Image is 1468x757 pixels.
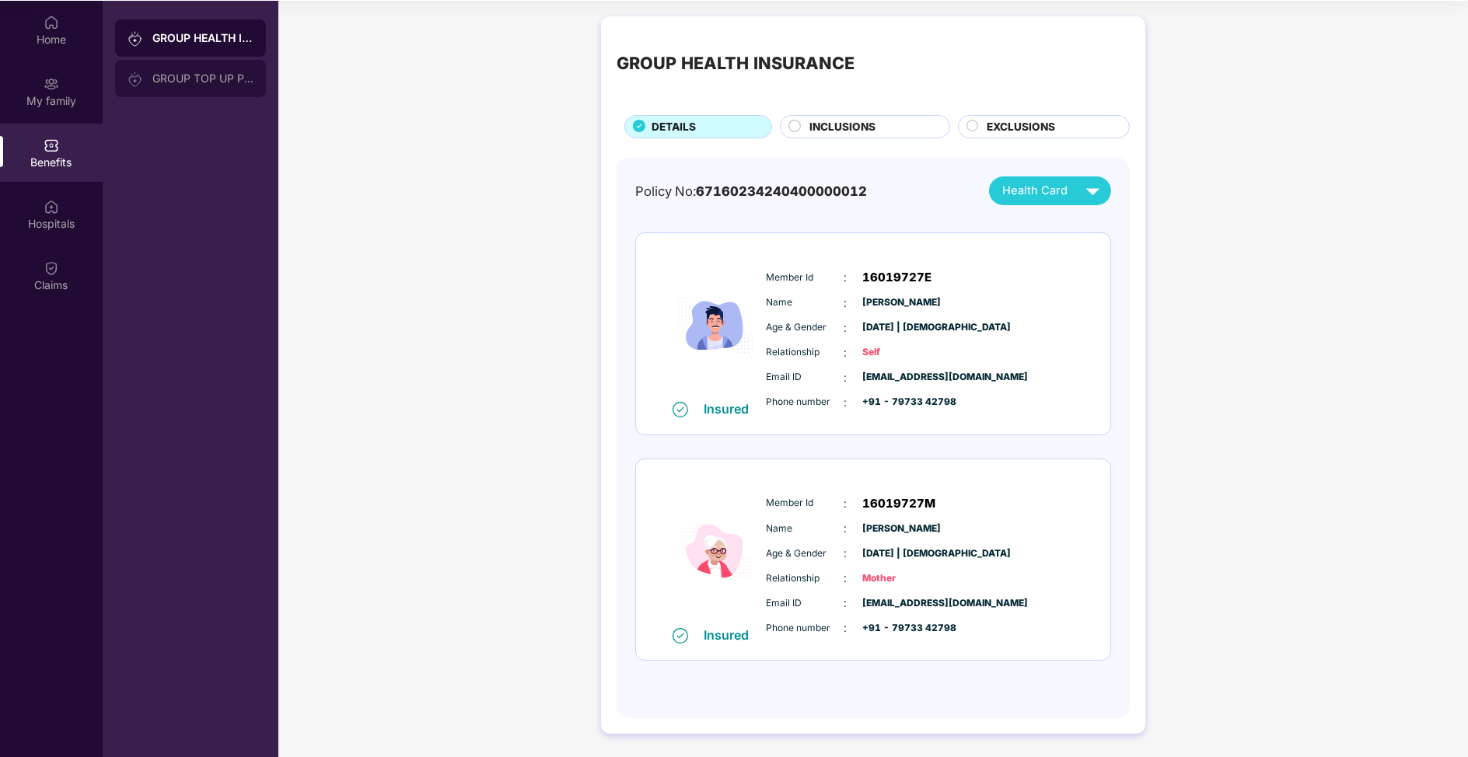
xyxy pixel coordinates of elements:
[862,320,940,335] span: [DATE] | [DEMOGRAPHIC_DATA]
[862,546,940,561] span: [DATE] | [DEMOGRAPHIC_DATA]
[862,295,940,310] span: [PERSON_NAME]
[704,401,758,417] div: Insured
[844,520,847,537] span: :
[673,402,688,417] img: svg+xml;base64,PHN2ZyB4bWxucz0iaHR0cDovL3d3dy53My5vcmcvMjAwMC9zdmciIHdpZHRoPSIxNiIgaGVpZ2h0PSIxNi...
[844,369,847,386] span: :
[635,181,867,201] div: Policy No:
[987,119,1055,135] span: EXCLUSIONS
[766,370,844,385] span: Email ID
[766,522,844,536] span: Name
[617,51,855,77] div: GROUP HEALTH INSURANCE
[844,269,847,286] span: :
[844,595,847,612] span: :
[862,571,940,586] span: Mother
[809,119,876,135] span: INCLUSIONS
[44,15,59,30] img: svg+xml;base64,PHN2ZyBpZD0iSG9tZSIgeG1sbnM9Imh0dHA6Ly93d3cudzMub3JnLzIwMDAvc3ZnIiB3aWR0aD0iMjAiIG...
[862,596,940,611] span: [EMAIL_ADDRESS][DOMAIN_NAME]
[44,76,59,92] img: svg+xml;base64,PHN2ZyB3aWR0aD0iMjAiIGhlaWdodD0iMjAiIHZpZXdCb3g9IjAgMCAyMCAyMCIgZmlsbD0ibm9uZSIgeG...
[989,176,1111,205] button: Health Card
[766,270,844,285] span: Member Id
[704,627,758,643] div: Insured
[862,395,940,410] span: +91 - 79733 42798
[844,394,847,411] span: :
[844,319,847,337] span: :
[766,295,844,310] span: Name
[862,494,935,513] span: 16019727M
[1002,182,1068,200] span: Health Card
[862,345,940,360] span: Self
[128,72,143,87] img: svg+xml;base64,PHN2ZyB3aWR0aD0iMjAiIGhlaWdodD0iMjAiIHZpZXdCb3g9IjAgMCAyMCAyMCIgZmlsbD0ibm9uZSIgeG...
[766,496,844,511] span: Member Id
[44,260,59,276] img: svg+xml;base64,PHN2ZyBpZD0iQ2xhaW0iIHhtbG5zPSJodHRwOi8vd3d3LnczLm9yZy8yMDAwL3N2ZyIgd2lkdGg9IjIwIi...
[844,295,847,312] span: :
[766,395,844,410] span: Phone number
[844,495,847,512] span: :
[44,199,59,215] img: svg+xml;base64,PHN2ZyBpZD0iSG9zcGl0YWxzIiB4bWxucz0iaHR0cDovL3d3dy53My5vcmcvMjAwMC9zdmciIHdpZHRoPS...
[766,571,844,586] span: Relationship
[669,476,762,626] img: icon
[766,345,844,360] span: Relationship
[152,30,253,46] div: GROUP HEALTH INSURANCE
[766,621,844,636] span: Phone number
[1079,177,1106,204] img: svg+xml;base64,PHN2ZyB4bWxucz0iaHR0cDovL3d3dy53My5vcmcvMjAwMC9zdmciIHZpZXdCb3g9IjAgMCAyNCAyNCIgd2...
[862,621,940,636] span: +91 - 79733 42798
[844,619,847,637] span: :
[673,628,688,644] img: svg+xml;base64,PHN2ZyB4bWxucz0iaHR0cDovL3d3dy53My5vcmcvMjAwMC9zdmciIHdpZHRoPSIxNiIgaGVpZ2h0PSIxNi...
[669,250,762,400] img: icon
[766,546,844,561] span: Age & Gender
[844,344,847,361] span: :
[844,545,847,562] span: :
[766,596,844,611] span: Email ID
[862,522,940,536] span: [PERSON_NAME]
[128,31,143,47] img: svg+xml;base64,PHN2ZyB3aWR0aD0iMjAiIGhlaWdodD0iMjAiIHZpZXdCb3g9IjAgMCAyMCAyMCIgZmlsbD0ibm9uZSIgeG...
[844,570,847,587] span: :
[696,183,867,199] span: 67160234240400000012
[152,72,253,85] div: GROUP TOP UP POLICY
[862,268,931,287] span: 16019727E
[44,138,59,153] img: svg+xml;base64,PHN2ZyBpZD0iQmVuZWZpdHMiIHhtbG5zPSJodHRwOi8vd3d3LnczLm9yZy8yMDAwL3N2ZyIgd2lkdGg9Ij...
[652,119,696,135] span: DETAILS
[862,370,940,385] span: [EMAIL_ADDRESS][DOMAIN_NAME]
[766,320,844,335] span: Age & Gender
